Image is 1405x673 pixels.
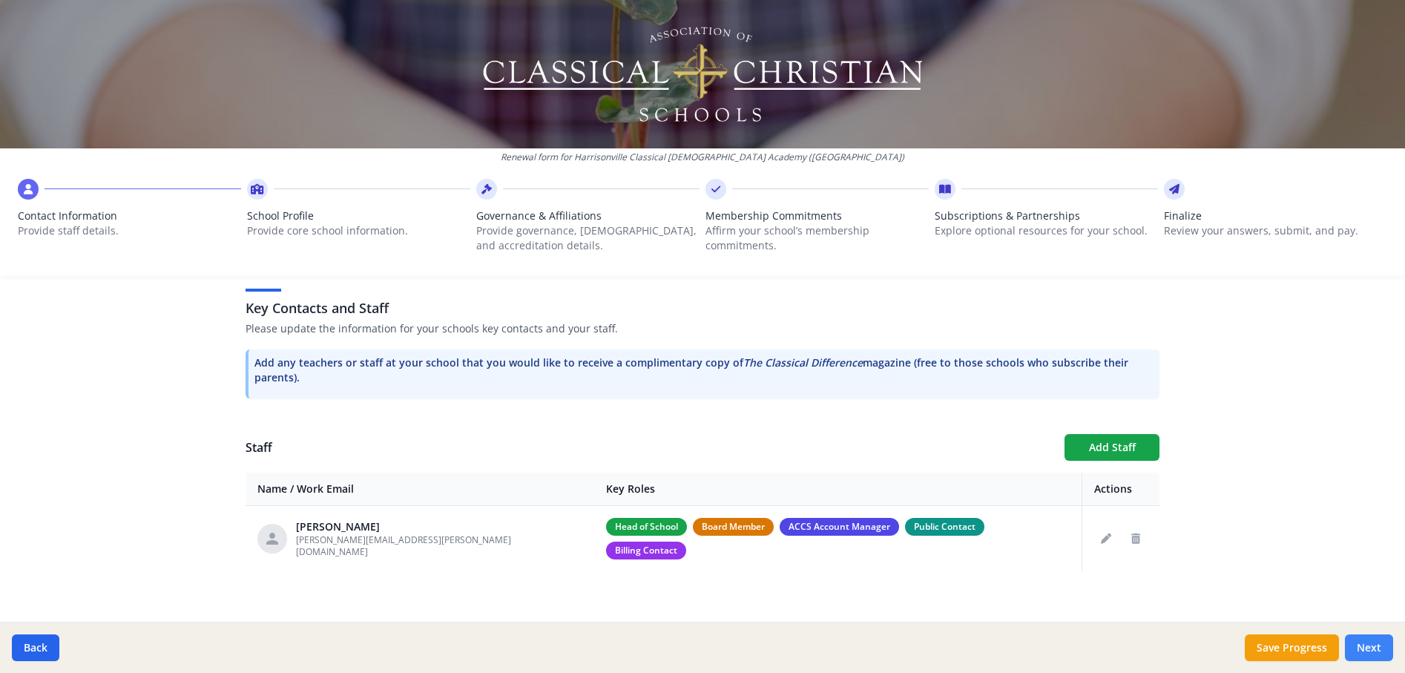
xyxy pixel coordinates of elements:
[1164,209,1387,223] span: Finalize
[743,355,863,370] i: The Classical Difference
[476,209,700,223] span: Governance & Affiliations
[693,518,774,536] span: Board Member
[18,209,241,223] span: Contact Information
[1065,434,1159,461] button: Add Staff
[246,321,1159,336] p: Please update the information for your schools key contacts and your staff.
[246,298,1159,318] h3: Key Contacts and Staff
[935,223,1158,238] p: Explore optional resources for your school.
[705,223,929,253] p: Affirm your school’s membership commitments.
[1094,527,1118,551] button: Edit staff
[296,534,511,558] span: [PERSON_NAME][EMAIL_ADDRESS][PERSON_NAME][DOMAIN_NAME]
[247,209,470,223] span: School Profile
[12,634,59,661] button: Back
[246,473,594,506] th: Name / Work Email
[246,439,1053,456] h1: Staff
[606,518,687,536] span: Head of School
[606,542,686,559] span: Billing Contact
[296,519,582,534] div: [PERSON_NAME]
[476,223,700,253] p: Provide governance, [DEMOGRAPHIC_DATA], and accreditation details.
[481,22,925,126] img: Logo
[705,209,929,223] span: Membership Commitments
[1082,473,1160,506] th: Actions
[594,473,1082,506] th: Key Roles
[247,223,470,238] p: Provide core school information.
[780,518,899,536] span: ACCS Account Manager
[1345,634,1393,661] button: Next
[1164,223,1387,238] p: Review your answers, submit, and pay.
[254,355,1154,385] p: Add any teachers or staff at your school that you would like to receive a complimentary copy of m...
[18,223,241,238] p: Provide staff details.
[905,518,984,536] span: Public Contact
[1124,527,1148,551] button: Delete staff
[1245,634,1339,661] button: Save Progress
[935,209,1158,223] span: Subscriptions & Partnerships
